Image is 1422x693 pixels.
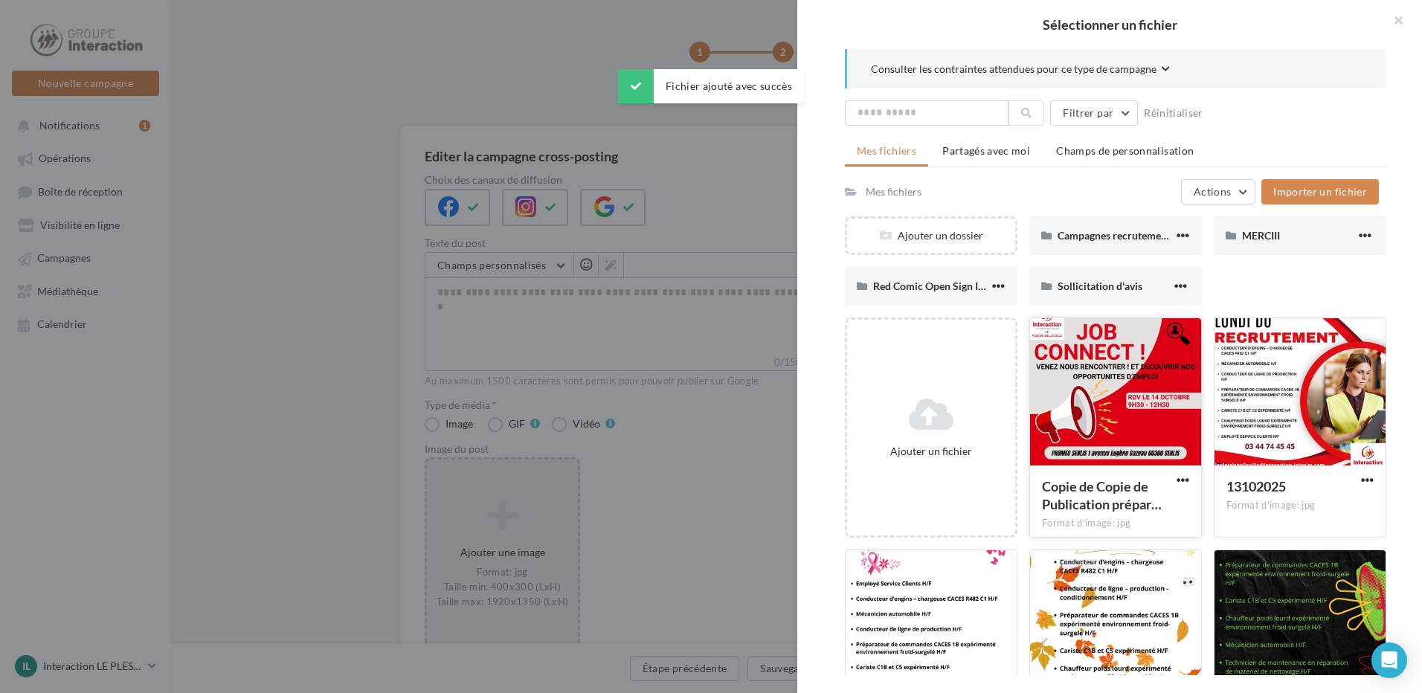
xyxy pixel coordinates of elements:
[847,228,1015,243] div: Ajouter un dossier
[1050,100,1138,126] button: Filtrer par
[1261,179,1379,204] button: Importer un fichier
[1056,144,1194,157] span: Champs de personnalisation
[1226,478,1286,494] span: 13102025
[1181,179,1255,204] button: Actions
[857,144,916,157] span: Mes fichiers
[873,280,1044,292] span: Red Comic Open Sign Instagram Post
[1042,478,1162,512] span: Copie de Copie de Publication préparateur de commandes (5)
[821,18,1398,31] h2: Sélectionner un fichier
[1138,104,1209,122] button: Réinitialiser
[942,144,1030,157] span: Partagés avec moi
[866,184,921,199] div: Mes fichiers
[1242,229,1280,242] span: MERCIII
[1273,185,1367,198] span: Importer un fichier
[1194,185,1231,198] span: Actions
[1058,229,1175,242] span: Campagnes recrutements
[1042,517,1189,530] div: Format d'image: jpg
[871,62,1156,77] span: Consulter les contraintes attendues pour ce type de campagne
[871,61,1170,80] button: Consulter les contraintes attendues pour ce type de campagne
[1371,642,1407,678] div: Open Intercom Messenger
[853,444,1009,459] div: Ajouter un fichier
[1226,499,1374,512] div: Format d'image: jpg
[618,69,804,103] div: Fichier ajouté avec succès
[1058,280,1142,292] span: Sollicitation d'avis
